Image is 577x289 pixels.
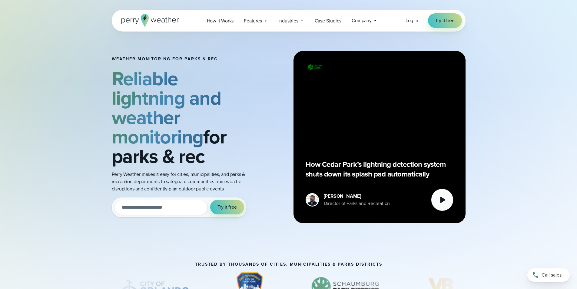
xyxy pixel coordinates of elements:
[310,15,347,27] a: Case Studies
[202,15,239,27] a: How it Works
[210,200,244,214] button: Try it free
[112,69,254,166] h2: for parks & rec
[217,203,237,211] span: Try it free
[112,171,254,193] p: Perry Weather makes it easy for cities, municipalities, and parks & recreation departments to saf...
[527,268,570,282] a: Call sales
[324,193,390,200] div: [PERSON_NAME]
[112,57,254,62] h1: Weather Monitoring for parks & rec
[306,160,453,179] p: How Cedar Park’s lightning detection system shuts down its splash pad automatically
[278,17,298,25] span: Industries
[112,64,221,151] strong: Reliable lightning and weather monitoring
[306,63,324,71] img: City of Cedar Parks Logo
[324,200,390,207] div: Director of Parks and Recreation
[315,17,342,25] span: Case Studies
[244,17,262,25] span: Features
[307,194,318,206] img: Mike DeVito
[352,17,372,24] span: Company
[195,262,382,267] h3: Trusted by thousands of cities, municipalities & parks districts
[428,13,462,28] a: Try it free
[435,17,455,24] span: Try it free
[207,17,234,25] span: How it Works
[542,271,562,279] span: Call sales
[406,17,418,24] a: Log in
